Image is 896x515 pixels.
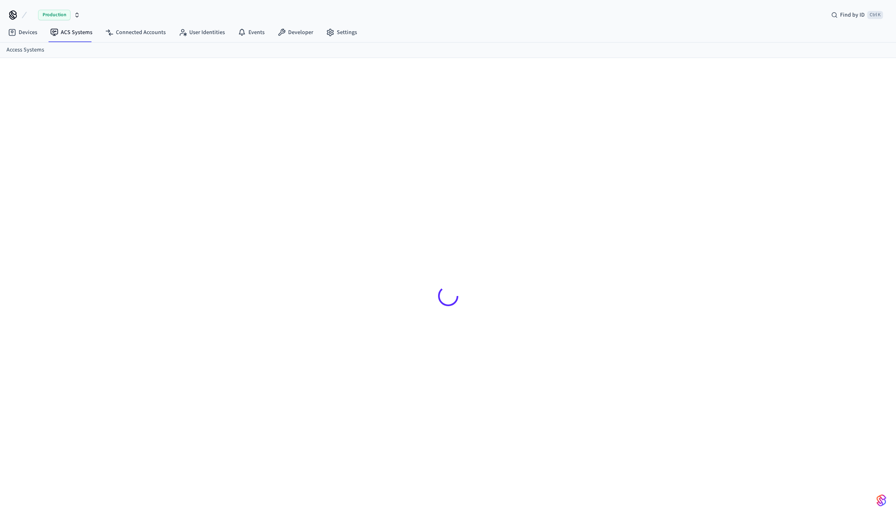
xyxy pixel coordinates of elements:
[44,25,99,40] a: ACS Systems
[840,11,865,19] span: Find by ID
[867,11,883,19] span: Ctrl K
[99,25,172,40] a: Connected Accounts
[877,494,886,507] img: SeamLogoGradient.69752ec5.svg
[320,25,364,40] a: Settings
[6,46,44,54] a: Access Systems
[2,25,44,40] a: Devices
[231,25,271,40] a: Events
[172,25,231,40] a: User Identities
[825,8,890,22] div: Find by IDCtrl K
[271,25,320,40] a: Developer
[38,10,71,20] span: Production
